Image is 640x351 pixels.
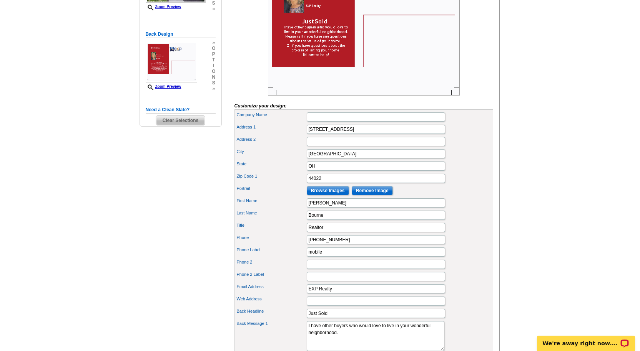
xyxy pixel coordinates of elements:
label: State [237,161,306,167]
label: Title [237,222,306,229]
label: Email Address [237,283,306,290]
input: Browse Images [307,186,349,195]
span: o [212,46,215,51]
label: Address 2 [237,136,306,143]
span: » [212,40,215,46]
i: Customize your design: [234,103,287,109]
label: Portrait [237,185,306,192]
img: Z18893738_00001_1.jpg [146,42,197,82]
label: Last Name [237,210,306,216]
label: Back Message 1 [237,320,306,327]
label: City [237,148,306,155]
iframe: LiveChat chat widget [532,327,640,351]
label: Phone 2 [237,259,306,265]
span: o [212,69,215,74]
span: n [212,74,215,80]
a: Zoom Preview [146,84,181,89]
span: s [212,0,215,6]
label: Back Headline [237,308,306,315]
span: » [212,86,215,92]
h5: Need a Clean Slate? [146,106,216,114]
span: t [212,57,215,63]
label: Web Address [237,296,306,302]
span: i [212,63,215,69]
span: s [212,80,215,86]
a: Zoom Preview [146,5,181,9]
label: Address 1 [237,124,306,130]
label: Phone [237,234,306,241]
h5: Back Design [146,31,216,38]
span: » [212,6,215,12]
input: Remove Image [352,186,393,195]
label: First Name [237,198,306,204]
label: Phone 2 Label [237,271,306,278]
label: Company Name [237,112,306,118]
label: Phone Label [237,247,306,253]
span: p [212,51,215,57]
label: Zip Code 1 [237,173,306,180]
textarea: I have other buyers who would love to live in your wonderful neighborhood. [307,321,444,351]
span: Clear Selections [156,116,205,125]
